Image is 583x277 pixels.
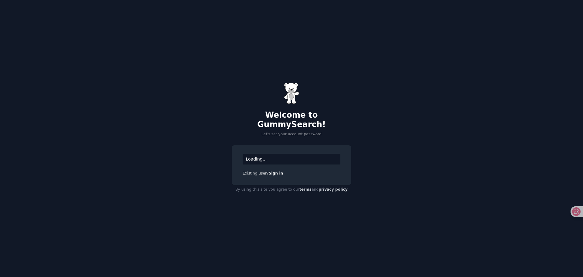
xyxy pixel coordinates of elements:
[232,185,351,195] div: By using this site you agree to our and
[299,187,312,192] a: terms
[232,132,351,137] p: Let's set your account password
[232,110,351,130] h2: Welcome to GummySearch!
[269,171,283,175] a: Sign in
[284,83,299,104] img: Gummy Bear
[319,187,348,192] a: privacy policy
[243,154,340,164] div: Loading...
[243,171,269,175] span: Existing user?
